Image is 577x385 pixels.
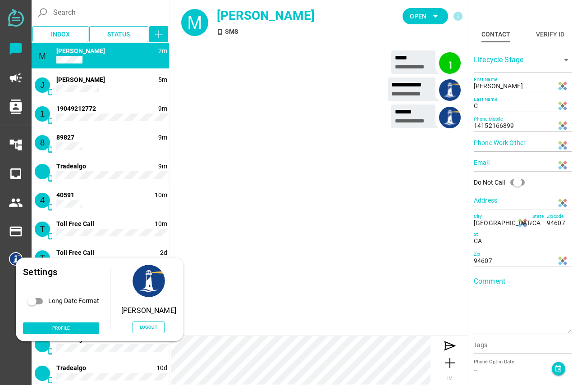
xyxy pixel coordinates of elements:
[158,163,167,170] span: 1760040552
[56,134,74,141] span: 89827
[158,134,167,141] span: 1760040567
[56,105,96,112] span: 19049212772
[481,29,510,40] div: Contact
[121,304,176,317] div: [PERSON_NAME]
[9,195,23,210] i: people
[554,365,562,372] i: event
[155,220,167,227] span: 1760040522
[474,281,572,333] textarea: Comment
[474,366,552,376] div: --
[474,178,505,187] div: Do Not Call
[532,211,546,229] input: State
[439,79,461,101] img: 5e5013c4774eeba51c753a8a-30.png
[9,167,23,181] i: inbox
[9,138,23,152] i: account_tree
[9,42,23,56] i: chat_bubble
[56,220,94,227] span: 18889058017
[474,358,552,366] div: Phone Opt-in Date
[474,211,531,229] input: City
[474,191,572,209] input: Address
[56,191,74,199] span: 40591
[558,161,567,170] img: Sticky Password
[558,82,567,91] img: Sticky Password
[474,94,572,112] input: Last Name
[447,376,453,380] span: IM
[133,265,165,297] img: 5e5013c4774eeba51c753a8a.png
[156,364,167,371] span: 1759161410
[52,324,70,332] span: Profile
[474,229,572,247] input: St
[48,296,99,306] div: Long Date Format
[47,204,54,211] i: SMS
[187,13,202,32] span: M
[558,101,567,110] img: Sticky Password
[40,253,45,263] span: T
[47,175,54,182] i: SMS
[56,163,86,170] span: 13327773250
[56,249,94,256] span: 18005636604
[40,195,45,205] span: 4
[474,134,572,152] input: Phone Work Other
[474,173,530,191] div: Do Not Call
[140,323,157,331] span: Logout
[40,109,45,118] span: 1
[547,211,572,229] input: Zipcode
[23,322,99,334] a: Profile
[410,11,426,22] span: Open
[217,27,357,36] div: SMS
[40,80,45,90] span: J
[47,118,54,124] i: SMS
[32,26,88,42] button: Inbox
[439,52,461,74] img: oa-30.png
[474,342,572,353] input: Tags
[453,11,463,22] i: info
[158,105,167,112] span: 1760040593
[56,47,105,54] span: 14152166899
[47,377,54,384] i: SMS
[9,71,23,85] i: campaign
[474,154,572,172] input: Email
[155,191,167,199] span: 1760040530
[474,114,572,132] input: Phone Mobile
[561,54,572,65] i: arrow_drop_down
[51,29,70,40] span: Inbox
[107,29,130,40] span: Status
[217,29,223,35] i: SMS
[89,26,149,42] button: Status
[9,100,23,114] i: contacts
[217,6,357,25] div: [PERSON_NAME]
[56,76,105,83] span: 14084647209
[160,249,167,256] span: 1759849263
[47,348,54,355] i: SMS
[439,107,461,128] img: 5e5013c4774eeba51c753a8a-30.png
[474,74,572,92] input: First Name
[56,364,86,371] span: 13322424861
[158,47,167,54] span: 1760040990
[9,224,23,239] i: payment
[558,199,567,208] img: Sticky Password
[430,11,441,22] i: arrow_drop_down
[8,9,24,27] img: svg+xml;base64,PD94bWwgdmVyc2lvbj0iMS4wIiBlbmNvZGluZz0iVVRGLTgiPz4KPHN2ZyB2ZXJzaW9uPSIxLjEiIHZpZX...
[40,138,45,147] span: 8
[47,89,54,95] i: SMS
[403,8,448,24] button: Open
[518,218,527,227] img: Sticky Password
[158,76,167,83] span: 1760040820
[558,256,567,265] img: Sticky Password
[40,224,45,234] span: T
[47,233,54,240] i: SMS
[39,51,46,61] span: M
[47,146,54,153] i: SMS
[536,29,564,40] div: Verify ID
[23,292,99,310] div: Long Date Format
[9,252,23,266] img: 5e5013c4774eeba51c753a8a-30.png
[558,141,567,150] img: Sticky Password
[47,60,54,67] i: SMS
[474,249,572,267] input: Zip
[23,265,99,279] div: Settings
[133,322,165,333] button: Logout
[558,121,567,130] img: Sticky Password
